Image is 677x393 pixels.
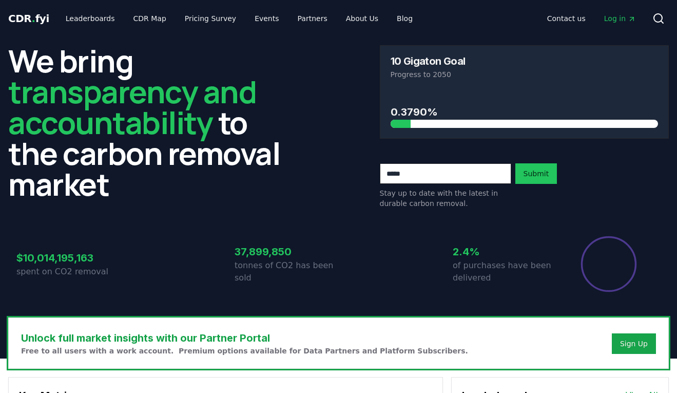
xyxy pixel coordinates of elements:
[16,250,121,266] h3: $10,014,195,163
[539,9,644,28] nav: Main
[580,235,637,293] div: Percentage of sales delivered
[57,9,421,28] nav: Main
[16,266,121,278] p: spent on CO2 removal
[235,259,339,284] p: tonnes of CO2 has been sold
[389,9,421,28] a: Blog
[8,11,49,26] a: CDR.fyi
[289,9,336,28] a: Partners
[604,13,636,24] span: Log in
[8,70,256,143] span: transparency and accountability
[125,9,175,28] a: CDR Map
[380,188,511,209] p: Stay up to date with the latest in durable carbon removal.
[338,9,386,28] a: About Us
[612,333,656,354] button: Sign Up
[8,12,49,25] span: CDR fyi
[8,45,298,199] h2: We bring to the carbon removal market
[246,9,287,28] a: Events
[620,339,648,349] a: Sign Up
[57,9,123,28] a: Leaderboards
[515,163,557,184] button: Submit
[21,330,468,346] h3: Unlock full market insights with our Partner Portal
[391,104,659,120] h3: 0.3790%
[453,259,557,284] p: of purchases have been delivered
[539,9,594,28] a: Contact us
[453,244,557,259] h3: 2.4%
[32,12,35,25] span: .
[596,9,644,28] a: Log in
[177,9,244,28] a: Pricing Survey
[391,56,466,66] h3: 10 Gigaton Goal
[21,346,468,356] p: Free to all users with a work account. Premium options available for Data Partners and Platform S...
[391,69,659,80] p: Progress to 2050
[235,244,339,259] h3: 37,899,850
